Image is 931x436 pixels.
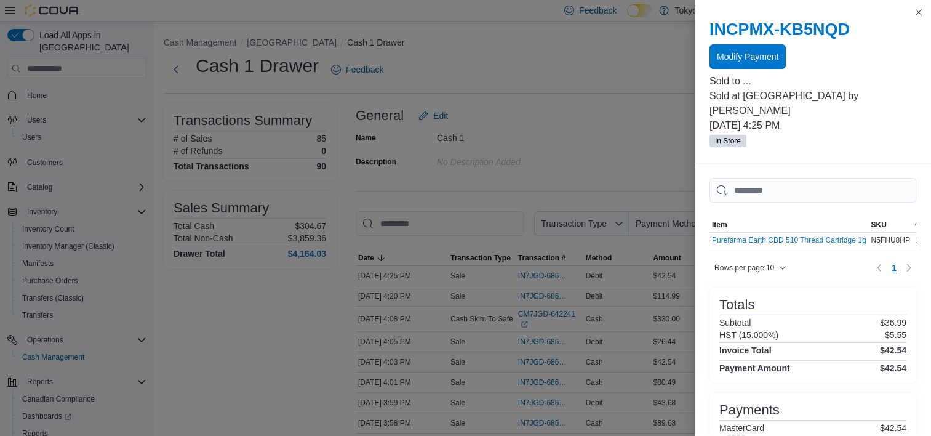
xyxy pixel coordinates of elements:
h6: Subtotal [719,318,751,328]
h3: Payments [719,403,780,418]
button: Next page [901,260,916,275]
h2: INCPMX-KB5NQD [709,20,916,39]
span: In Store [709,135,746,147]
nav: Pagination for table: MemoryTable from EuiInMemoryTable [872,258,916,278]
button: Rows per page:10 [709,260,791,275]
button: Previous page [872,260,887,275]
span: Qty [915,220,927,230]
span: In Store [715,135,741,147]
span: Rows per page : 10 [714,263,774,273]
span: Item [712,220,727,230]
button: SKU [869,217,913,232]
h4: Invoice Total [719,345,772,355]
p: Sold to ... [709,74,916,89]
div: 1 [913,233,930,248]
span: Modify Payment [717,50,778,63]
p: $36.99 [880,318,906,328]
p: Sold at [GEOGRAPHIC_DATA] by [PERSON_NAME] [709,89,916,118]
button: Qty [913,217,930,232]
button: Close this dialog [911,5,926,20]
button: Purefarma Earth CBD 510 Thread Cartridge 1g [712,236,866,244]
h6: HST (15.000%) [719,330,778,340]
button: Page 1 of 1 [887,258,901,278]
p: [DATE] 4:25 PM [709,118,916,133]
h4: Payment Amount [719,363,790,373]
span: SKU [871,220,887,230]
h3: Totals [719,297,754,312]
h6: MasterCard [719,423,764,433]
h4: $42.54 [880,363,906,373]
input: This is a search bar. As you type, the results lower in the page will automatically filter. [709,178,916,203]
span: 1 [892,262,897,274]
span: N5FHU8HP [871,235,910,245]
ul: Pagination for table: MemoryTable from EuiInMemoryTable [887,258,901,278]
button: Item [709,217,869,232]
button: Modify Payment [709,44,786,69]
h4: $42.54 [880,345,906,355]
p: $5.55 [885,330,906,340]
